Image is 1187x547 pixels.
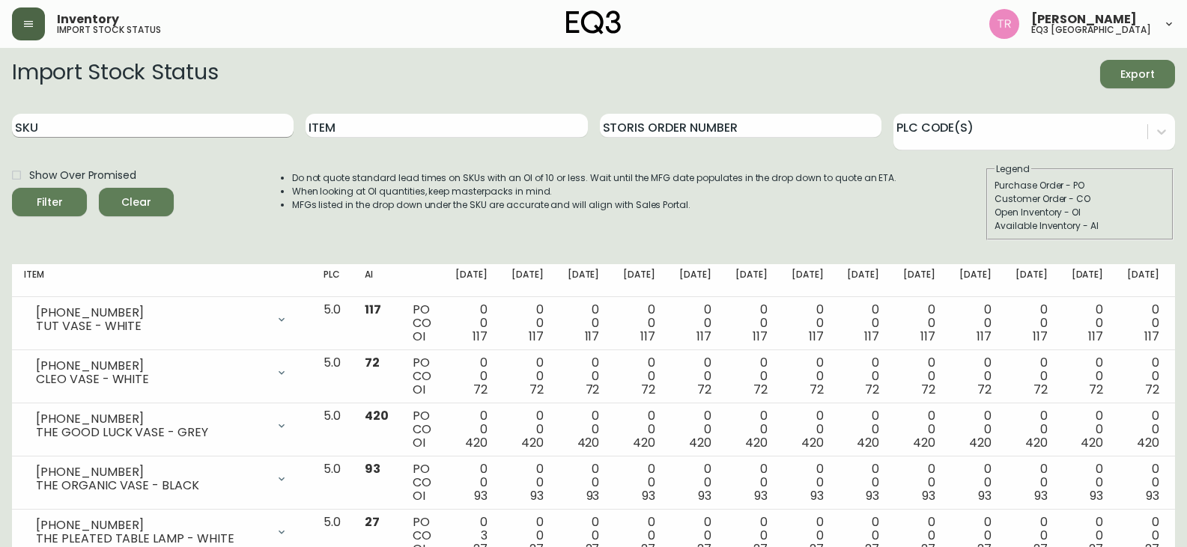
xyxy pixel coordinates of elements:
[24,303,300,336] div: [PHONE_NUMBER]TUT VASE - WHITE
[753,381,768,398] span: 72
[1060,264,1116,297] th: [DATE]
[835,264,891,297] th: [DATE]
[780,264,836,297] th: [DATE]
[1072,303,1104,343] div: 0 0
[1127,409,1159,450] div: 0 0
[57,25,161,34] h5: import stock status
[530,487,544,504] span: 93
[455,409,488,450] div: 0 0
[735,356,768,397] div: 0 0
[1088,328,1103,345] span: 117
[1034,487,1048,504] span: 93
[312,264,353,297] th: PLC
[413,462,431,503] div: PO CO
[921,381,935,398] span: 72
[903,462,935,503] div: 0 0
[689,434,711,451] span: 420
[847,356,879,397] div: 0 0
[36,465,267,479] div: [PHONE_NUMBER]
[586,381,600,398] span: 72
[500,264,556,297] th: [DATE]
[903,356,935,397] div: 0 0
[753,328,768,345] span: 117
[365,354,380,371] span: 72
[312,403,353,456] td: 5.0
[723,264,780,297] th: [DATE]
[511,409,544,450] div: 0 0
[12,264,312,297] th: Item
[1146,487,1159,504] span: 93
[292,171,897,185] li: Do not quote standard lead times on SKUs with an OI of 10 or less. Wait until the MFG date popula...
[810,381,824,398] span: 72
[568,356,600,397] div: 0 0
[292,185,897,198] li: When looking at OI quantities, keep masterpacks in mind.
[36,426,267,439] div: THE GOOD LUCK VASE - GREY
[36,359,267,373] div: [PHONE_NUMBER]
[36,373,267,386] div: CLEO VASE - WHITE
[24,462,300,495] div: [PHONE_NUMBER]THE ORGANIC VASE - BLACK
[633,434,655,451] span: 420
[891,264,947,297] th: [DATE]
[623,303,655,343] div: 0 0
[667,264,723,297] th: [DATE]
[810,487,824,504] span: 93
[679,409,711,450] div: 0 0
[12,188,87,216] button: Filter
[443,264,500,297] th: [DATE]
[959,409,992,450] div: 0 0
[977,328,992,345] span: 117
[312,350,353,403] td: 5.0
[36,412,267,426] div: [PHONE_NUMBER]
[1100,60,1175,88] button: Export
[413,487,425,504] span: OI
[679,462,711,503] div: 0 0
[697,381,711,398] span: 72
[312,456,353,510] td: 5.0
[679,356,711,397] div: 0 0
[1033,381,1048,398] span: 72
[959,303,992,343] div: 0 0
[586,487,600,504] span: 93
[12,60,218,88] h2: Import Stock Status
[473,381,488,398] span: 72
[995,179,1165,192] div: Purchase Order - PO
[922,487,935,504] span: 93
[36,479,267,492] div: THE ORGANIC VASE - BLACK
[698,487,711,504] span: 93
[920,328,935,345] span: 117
[1072,462,1104,503] div: 0 0
[1031,25,1151,34] h5: eq3 [GEOGRAPHIC_DATA]
[1081,434,1103,451] span: 420
[995,192,1165,206] div: Customer Order - CO
[473,328,488,345] span: 117
[511,303,544,343] div: 0 0
[37,193,63,212] div: Filter
[959,462,992,503] div: 0 0
[1137,434,1159,451] span: 420
[365,460,380,477] span: 93
[36,320,267,333] div: TUT VASE - WHITE
[568,462,600,503] div: 0 0
[903,409,935,450] div: 0 0
[455,303,488,343] div: 0 0
[865,381,879,398] span: 72
[679,303,711,343] div: 0 0
[1127,356,1159,397] div: 0 0
[365,513,380,531] span: 27
[1033,328,1048,345] span: 117
[99,188,174,216] button: Clear
[995,162,1031,176] legend: Legend
[529,381,544,398] span: 72
[623,409,655,450] div: 0 0
[1144,328,1159,345] span: 117
[1115,264,1171,297] th: [DATE]
[365,407,389,424] span: 420
[864,328,879,345] span: 117
[529,328,544,345] span: 117
[866,487,879,504] span: 93
[413,381,425,398] span: OI
[1016,303,1048,343] div: 0 0
[792,356,824,397] div: 0 0
[847,462,879,503] div: 0 0
[640,328,655,345] span: 117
